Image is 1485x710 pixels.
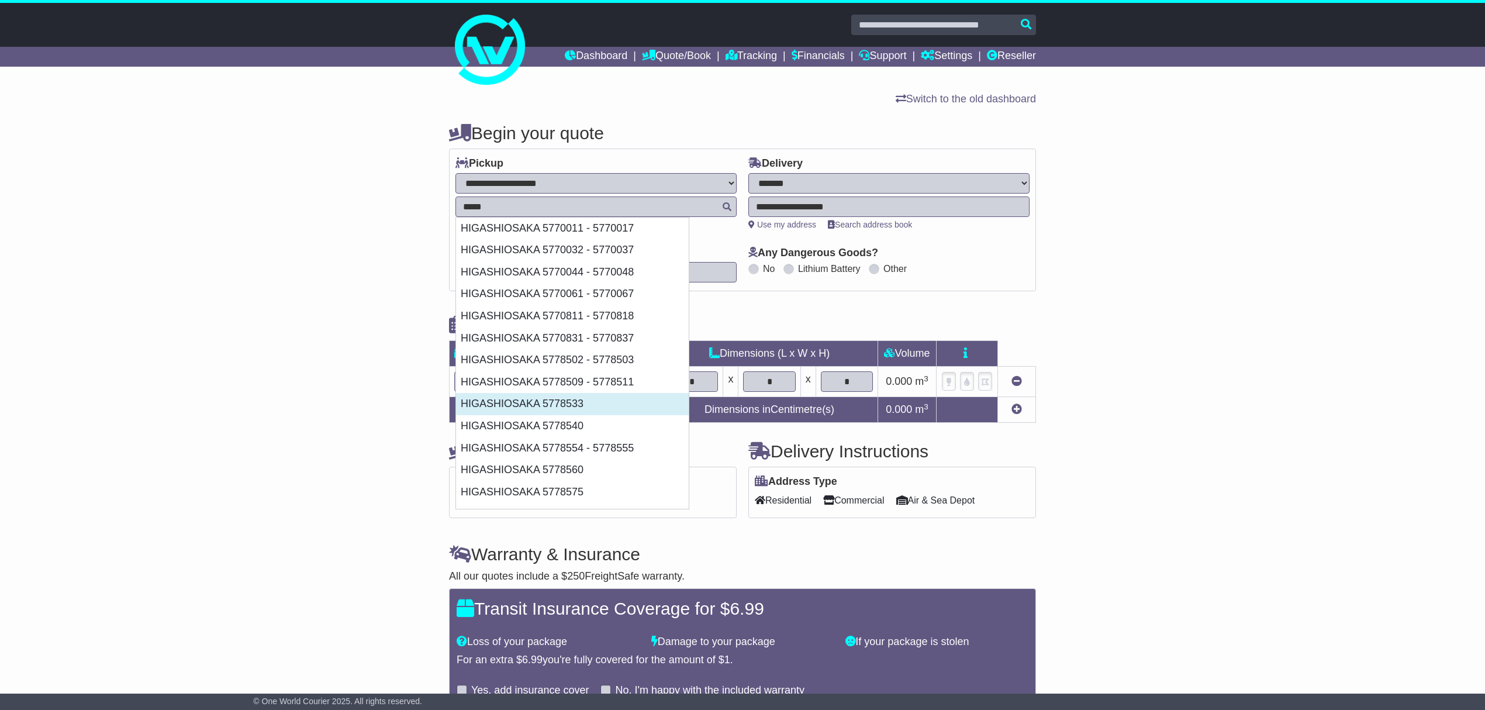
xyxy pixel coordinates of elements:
span: 1 [724,654,730,666]
div: HIGASHIOSAKA 5778540 [456,415,689,437]
span: 0.000 [886,404,912,415]
typeahead: Please provide city [455,197,737,217]
span: Commercial [823,491,884,509]
td: Dimensions (L x W x H) [661,341,878,367]
td: x [723,367,738,397]
a: Quote/Book [642,47,711,67]
h4: Warranty & Insurance [449,544,1036,564]
span: Residential [755,491,811,509]
div: HIGASHIOSAKA 5778575 [456,481,689,504]
td: x [800,367,816,397]
div: Loss of your package [451,636,645,649]
h4: Delivery Instructions [748,442,1036,461]
sup: 3 [924,402,928,411]
a: Dashboard [565,47,627,67]
span: m [915,375,928,387]
div: HIGASHIOSAKA 5778560 [456,459,689,481]
h4: Pickup Instructions [449,442,737,461]
h4: Begin your quote [449,123,1036,143]
label: Lithium Battery [798,263,861,274]
div: HIGASHIOSAKA 5770044 - 5770048 [456,261,689,284]
h4: Transit Insurance Coverage for $ [457,599,1028,618]
td: Type [450,341,547,367]
label: Yes, add insurance cover [471,684,589,697]
label: No [763,263,775,274]
a: Settings [921,47,972,67]
td: Total [450,397,547,423]
div: Damage to your package [645,636,840,649]
a: Switch to the old dashboard [896,93,1036,105]
a: Add new item [1011,404,1022,415]
a: Reseller [987,47,1036,67]
div: If your package is stolen [840,636,1034,649]
label: Other [883,263,907,274]
div: HIGASHIOSAKA 5778554 - 5778555 [456,437,689,460]
td: Dimensions in Centimetre(s) [661,397,878,423]
div: HIGASHIOSAKA 5770061 - 5770067 [456,283,689,305]
label: No, I'm happy with the included warranty [615,684,804,697]
div: For an extra $ you're fully covered for the amount of $ . [457,654,1028,667]
a: Remove this item [1011,375,1022,387]
div: HIGASHIOSAKA 5770011 - 5770017 [456,218,689,240]
a: Support [859,47,906,67]
span: 6.99 [730,599,764,618]
span: 6.99 [522,654,543,666]
a: Search address book [828,220,912,229]
div: HIGASHIOSAKA 5778581 - 5778582 [456,503,689,525]
label: Address Type [755,475,837,488]
a: Use my address [748,220,816,229]
div: HIGASHIOSAKA 5770811 - 5770818 [456,305,689,328]
span: © One World Courier 2025. All rights reserved. [253,697,422,706]
td: Volume [878,341,936,367]
span: m [915,404,928,415]
div: All our quotes include a $ FreightSafe warranty. [449,570,1036,583]
label: Pickup [455,157,503,170]
a: Financials [792,47,845,67]
sup: 3 [924,374,928,383]
div: HIGASHIOSAKA 5778509 - 5778511 [456,371,689,394]
label: Any Dangerous Goods? [748,247,878,260]
span: Air & Sea Depot [896,491,975,509]
div: HIGASHIOSAKA 5770032 - 5770037 [456,239,689,261]
div: HIGASHIOSAKA 5778502 - 5778503 [456,349,689,371]
div: HIGASHIOSAKA 5770831 - 5770837 [456,328,689,350]
h4: Package details | [449,315,596,335]
span: 0.000 [886,375,912,387]
div: HIGASHIOSAKA 5778533 [456,393,689,415]
label: Delivery [748,157,803,170]
span: 250 [567,570,585,582]
a: Tracking [726,47,777,67]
